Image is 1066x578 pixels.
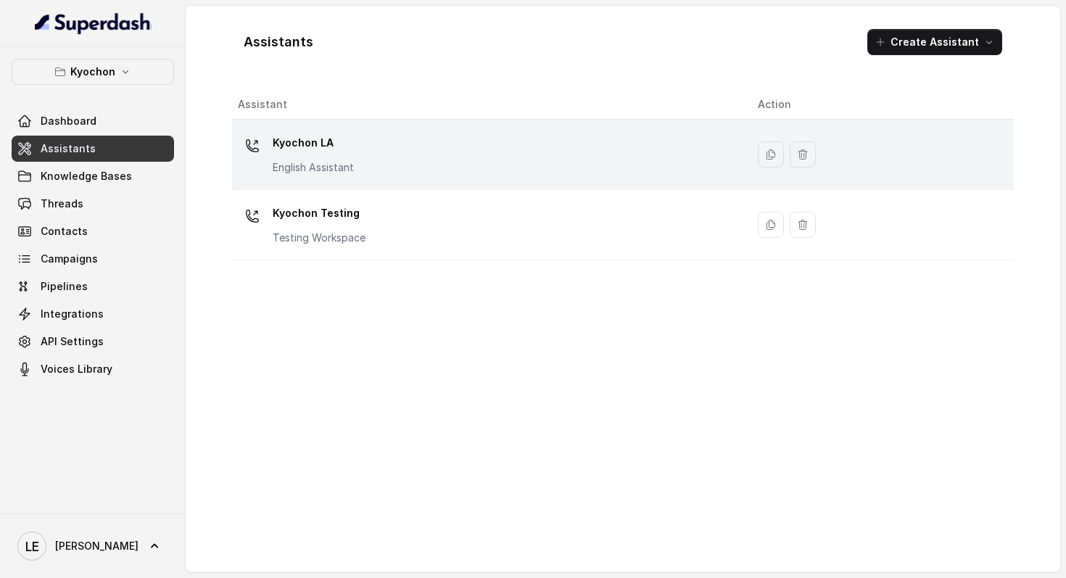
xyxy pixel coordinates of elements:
h1: Assistants [244,30,313,54]
a: Voices Library [12,356,174,382]
span: [PERSON_NAME] [55,539,139,553]
a: Threads [12,191,174,217]
a: Integrations [12,301,174,327]
p: Testing Workspace [273,231,365,245]
p: Kyochon LA [273,131,354,154]
th: Assistant [232,90,746,120]
th: Action [746,90,1014,120]
span: Voices Library [41,362,112,376]
span: Knowledge Bases [41,169,132,183]
a: Contacts [12,218,174,244]
span: Dashboard [41,114,96,128]
button: Kyochon [12,59,174,85]
a: [PERSON_NAME] [12,526,174,566]
button: Create Assistant [867,29,1002,55]
a: Campaigns [12,246,174,272]
p: English Assistant [273,160,354,175]
span: Pipelines [41,279,88,294]
span: Integrations [41,307,104,321]
a: Assistants [12,136,174,162]
a: Knowledge Bases [12,163,174,189]
img: light.svg [35,12,152,35]
p: Kyochon [70,63,115,80]
span: API Settings [41,334,104,349]
span: Threads [41,197,83,211]
a: Pipelines [12,273,174,300]
a: API Settings [12,329,174,355]
span: Contacts [41,224,88,239]
span: Campaigns [41,252,98,266]
text: LE [25,539,39,554]
a: Dashboard [12,108,174,134]
span: Assistants [41,141,96,156]
p: Kyochon Testing [273,202,365,225]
